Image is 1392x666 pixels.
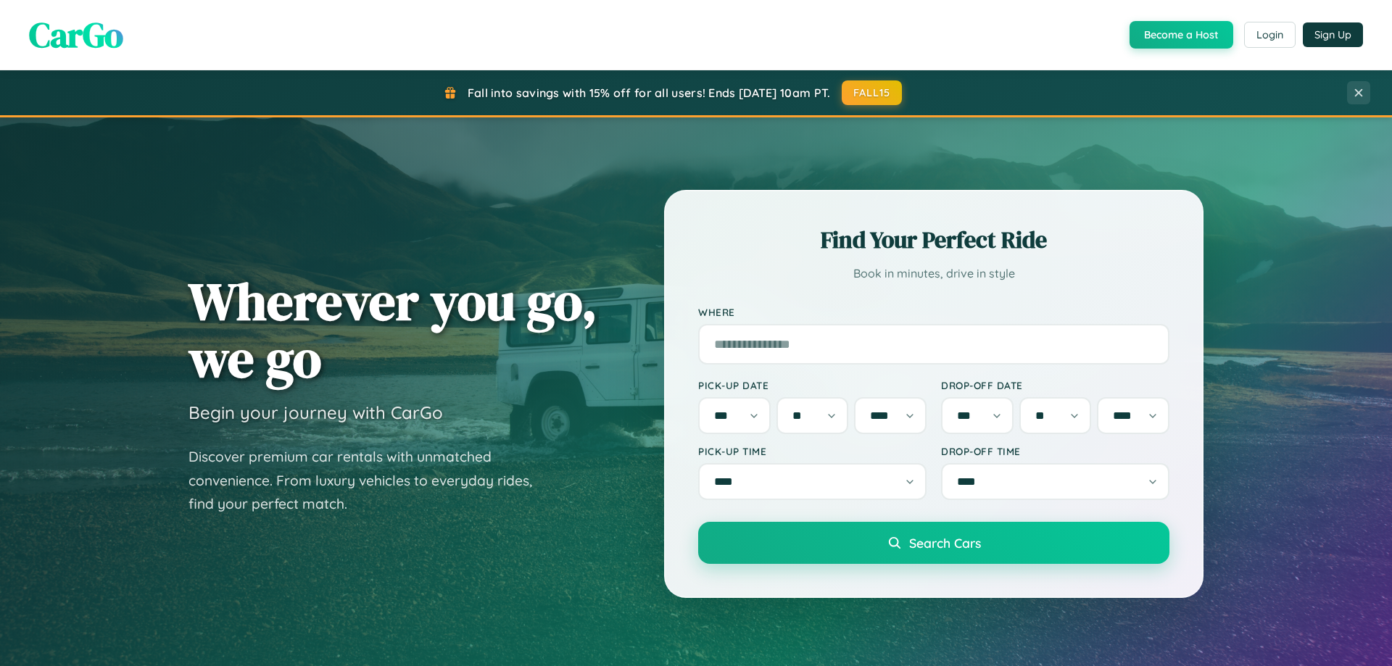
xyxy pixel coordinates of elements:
span: CarGo [29,11,123,59]
h3: Begin your journey with CarGo [188,401,443,423]
label: Pick-up Date [698,379,927,391]
span: Fall into savings with 15% off for all users! Ends [DATE] 10am PT. [468,86,831,100]
button: Become a Host [1130,21,1233,49]
button: Search Cars [698,522,1169,564]
h1: Wherever you go, we go [188,272,597,387]
p: Book in minutes, drive in style [698,263,1169,284]
button: FALL15 [842,80,903,105]
label: Drop-off Time [941,445,1169,457]
h2: Find Your Perfect Ride [698,224,1169,256]
span: Search Cars [909,535,981,551]
label: Drop-off Date [941,379,1169,391]
button: Sign Up [1303,22,1363,47]
button: Login [1244,22,1296,48]
p: Discover premium car rentals with unmatched convenience. From luxury vehicles to everyday rides, ... [188,445,551,516]
label: Pick-up Time [698,445,927,457]
label: Where [698,306,1169,318]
